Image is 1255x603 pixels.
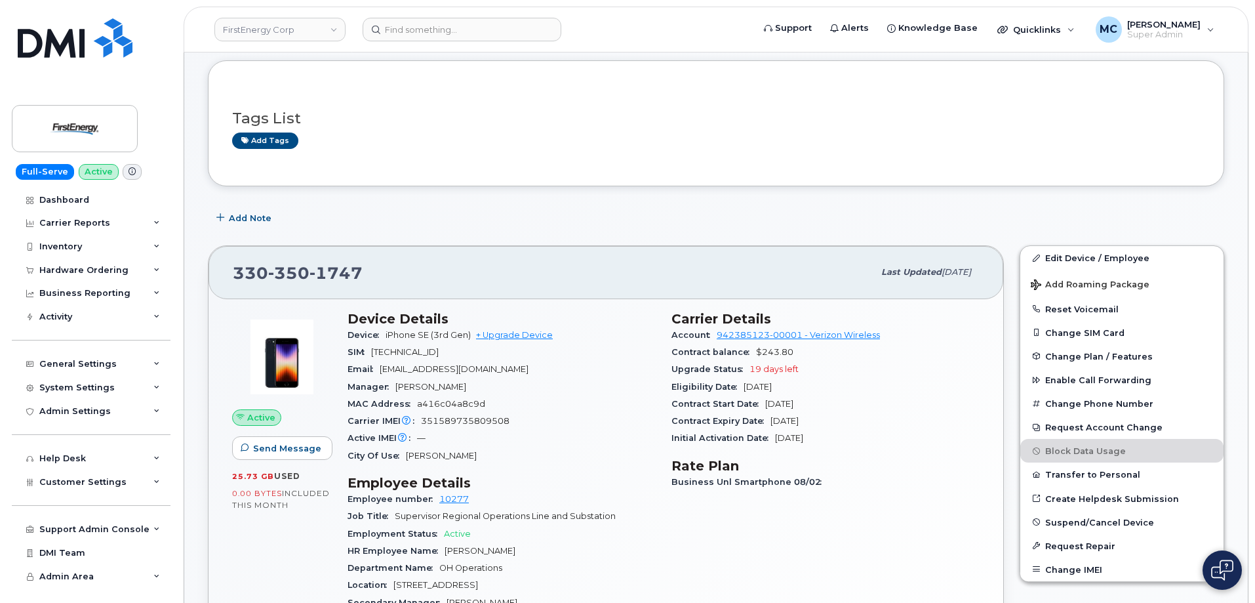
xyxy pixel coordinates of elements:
span: 25.73 GB [232,472,274,481]
span: [PERSON_NAME] [406,451,477,461]
button: Suspend/Cancel Device [1020,510,1224,534]
span: Alerts [841,22,869,35]
span: Account [671,330,717,340]
span: [PERSON_NAME] [1127,19,1201,30]
span: Supervisor Regional Operations Line and Substation [395,511,616,521]
div: Quicklinks [988,16,1084,43]
div: Marty Courter [1086,16,1224,43]
span: Eligibility Date [671,382,744,392]
span: Job Title [348,511,395,521]
span: SIM [348,347,371,357]
h3: Employee Details [348,475,656,491]
span: Manager [348,382,395,392]
span: Location [348,580,393,590]
span: Contract Start Date [671,399,765,409]
span: Support [775,22,812,35]
span: MAC Address [348,399,417,409]
button: Enable Call Forwarding [1020,368,1224,392]
span: [STREET_ADDRESS] [393,580,478,590]
span: Department Name [348,563,439,573]
span: Add Roaming Package [1031,280,1149,292]
span: Upgrade Status [671,364,749,374]
span: Send Message [253,442,321,455]
button: Transfer to Personal [1020,463,1224,486]
a: + Upgrade Device [476,330,553,340]
a: Create Helpdesk Submission [1020,487,1224,510]
span: 1747 [309,263,363,283]
span: Carrier IMEI [348,416,421,426]
a: Add tags [232,133,298,149]
button: Add Note [208,206,283,230]
span: Business Unl Smartphone 08/02 [671,477,828,487]
span: Contract Expiry Date [671,416,770,426]
span: used [274,471,300,481]
button: Add Roaming Package [1020,270,1224,297]
span: [DATE] [744,382,772,392]
h3: Rate Plan [671,458,980,474]
span: Employment Status [348,529,444,539]
span: $243.80 [756,347,793,357]
span: [DATE] [942,267,971,277]
span: HR Employee Name [348,546,445,556]
button: Change IMEI [1020,558,1224,581]
button: Request Account Change [1020,415,1224,439]
button: Send Message [232,436,332,460]
span: iPhone SE (3rd Gen) [386,330,471,340]
button: Reset Voicemail [1020,297,1224,321]
a: Edit Device / Employee [1020,246,1224,270]
a: 942385123-00001 - Verizon Wireless [717,330,880,340]
span: Add Note [229,212,271,224]
span: included this month [232,488,330,510]
span: City Of Use [348,451,406,461]
span: [PERSON_NAME] [445,546,515,556]
h3: Device Details [348,311,656,327]
span: 19 days left [749,364,799,374]
span: Employee number [348,494,439,504]
span: [DATE] [765,399,793,409]
span: Super Admin [1127,30,1201,40]
a: Support [755,15,821,41]
span: 350 [268,263,309,283]
h3: Carrier Details [671,311,980,327]
span: [DATE] [770,416,799,426]
span: Last updated [881,267,942,277]
span: 330 [233,263,363,283]
span: [PERSON_NAME] [395,382,466,392]
span: Device [348,330,386,340]
button: Change SIM Card [1020,321,1224,344]
a: FirstEnergy Corp [214,18,346,41]
span: Suspend/Cancel Device [1045,517,1154,527]
span: Active IMEI [348,433,417,443]
span: OH Operations [439,563,502,573]
span: a416c04a8c9d [417,399,485,409]
span: MC [1100,22,1117,37]
span: [EMAIL_ADDRESS][DOMAIN_NAME] [380,364,528,374]
span: Email [348,364,380,374]
h3: Tags List [232,110,1200,127]
span: Change Plan / Features [1045,351,1153,361]
span: — [417,433,426,443]
a: Alerts [821,15,878,41]
button: Change Phone Number [1020,392,1224,415]
img: image20231002-3703462-1angbar.jpeg [243,318,321,396]
a: Knowledge Base [878,15,987,41]
span: Active [247,411,275,424]
button: Change Plan / Features [1020,344,1224,368]
span: Knowledge Base [898,22,978,35]
span: [TECHNICAL_ID] [371,347,439,357]
span: [DATE] [775,433,803,443]
a: 10277 [439,494,469,504]
span: Contract balance [671,347,756,357]
button: Request Repair [1020,534,1224,558]
span: 351589735809508 [421,416,509,426]
span: Initial Activation Date [671,433,775,443]
span: 0.00 Bytes [232,489,282,498]
img: Open chat [1211,560,1233,581]
input: Find something... [363,18,561,41]
span: Active [444,529,471,539]
span: Enable Call Forwarding [1045,375,1151,385]
button: Block Data Usage [1020,439,1224,463]
span: Quicklinks [1013,24,1061,35]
